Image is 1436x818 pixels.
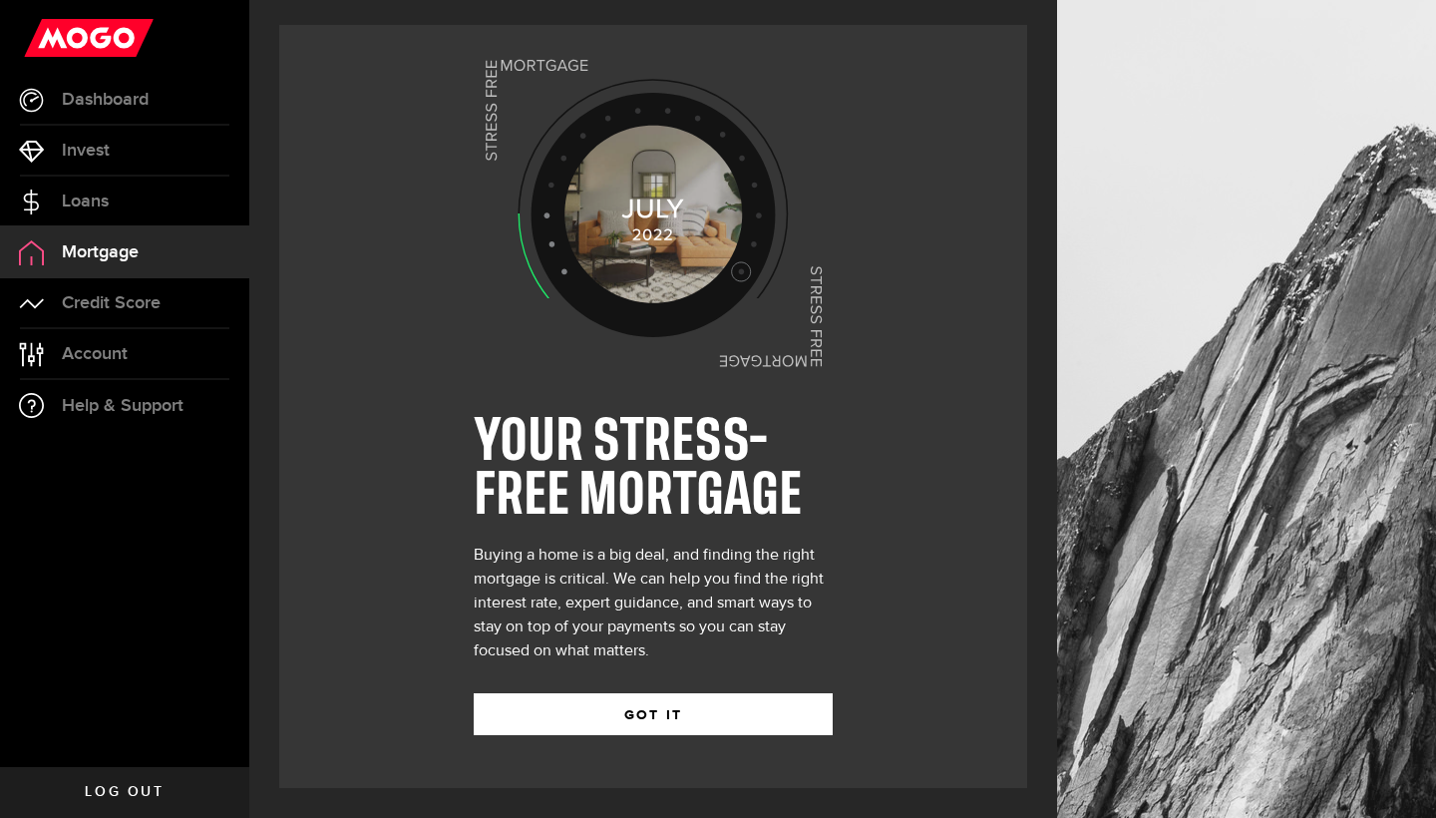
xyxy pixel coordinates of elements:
span: Dashboard [62,91,149,109]
span: Help & Support [62,397,183,415]
span: Log out [85,785,164,799]
span: Mortgage [62,243,139,261]
span: Credit Score [62,294,161,312]
span: Loans [62,193,109,210]
span: Account [62,345,128,363]
div: Buying a home is a big deal, and finding the right mortgage is critical. We can help you find the... [474,544,833,663]
button: GOT IT [474,693,833,735]
button: Open LiveChat chat widget [16,8,76,68]
span: Invest [62,142,110,160]
h1: YOUR STRESS-FREE MORTGAGE [474,416,833,524]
